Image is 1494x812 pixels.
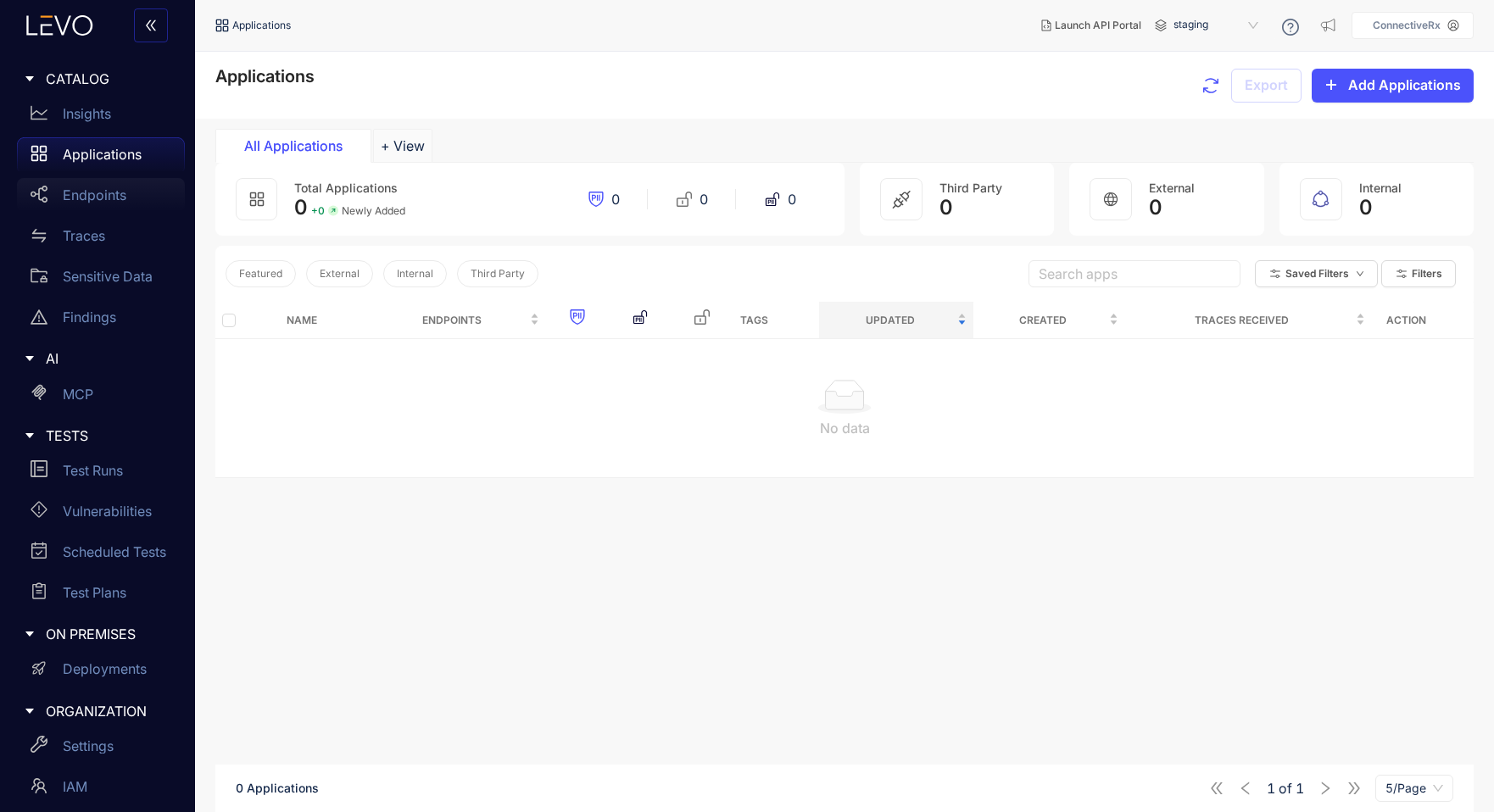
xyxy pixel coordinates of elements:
span: 0 [611,192,620,207]
span: CATALOG [46,71,171,86]
p: ConnectiveRx [1373,19,1441,31]
th: Created [973,302,1124,339]
th: Traces Received [1125,302,1372,339]
span: Internal [1359,181,1402,195]
span: caret-right [24,628,36,640]
span: 0 [1149,196,1162,220]
button: double-left [134,8,168,42]
p: MCP [63,387,93,402]
a: Applications [17,137,185,178]
span: of [1267,781,1304,796]
span: 0 Applications [236,781,319,795]
a: Test Plans [17,576,185,616]
span: Updated [826,311,955,330]
span: Total Applications [294,181,398,195]
div: No data [229,420,1460,436]
div: All Applications [230,138,357,153]
span: Third Party [471,268,525,280]
span: Traces Received [1132,311,1352,330]
p: Traces [63,228,105,243]
span: 0 [939,196,953,220]
p: Vulnerabilities [63,503,152,519]
a: Test Runs [17,453,185,494]
span: Created [980,311,1105,330]
a: MCP [17,377,185,418]
th: Action [1372,302,1440,339]
span: + 0 [311,205,325,217]
span: TESTS [46,428,171,443]
span: 1 [1267,781,1275,796]
a: Findings [17,300,185,341]
span: Featured [239,268,282,280]
span: 0 [1359,196,1373,220]
p: Test Plans [63,585,126,600]
p: Sensitive Data [63,269,153,284]
span: caret-right [24,353,36,364]
span: 1 [1296,781,1304,796]
div: ORGANIZATION [10,693,185,729]
span: 0 [700,192,708,207]
span: warning [31,309,47,325]
span: staging [1173,12,1262,39]
span: Internal [397,268,433,280]
span: Third Party [939,181,1002,195]
a: Insights [17,97,185,137]
span: Endpoints [377,311,527,330]
span: Applications [232,19,291,31]
div: TESTS [10,418,185,453]
th: Endpoints [371,302,546,339]
button: External [306,260,373,287]
a: Vulnerabilities [17,494,185,535]
p: Insights [63,106,111,121]
p: Applications [63,147,142,162]
button: Launch API Portal [1028,12,1155,39]
span: down [1356,270,1364,279]
span: plus [1324,78,1338,93]
p: Deployments [63,661,147,676]
span: caret-right [24,430,36,442]
th: Tags [733,302,818,339]
p: Test Runs [63,463,123,478]
div: CATALOG [10,61,185,97]
span: Add Applications [1348,77,1461,92]
th: Name [280,302,371,339]
span: 0 [788,192,796,207]
a: IAM [17,770,185,810]
button: Internal [383,260,447,287]
span: Saved Filters [1285,268,1349,280]
button: Third Party [457,260,538,287]
div: AI [10,341,185,376]
p: Endpoints [63,187,126,203]
button: Saved Filtersdown [1255,260,1378,287]
span: double-left [144,19,158,34]
div: ON PREMISES [10,616,185,652]
button: Add tab [373,129,432,163]
p: Findings [63,309,116,325]
span: Applications [215,66,315,86]
a: Traces [17,219,185,259]
a: Settings [17,729,185,770]
span: External [320,268,360,280]
span: External [1149,181,1195,195]
p: Settings [63,738,114,754]
span: Launch API Portal [1055,19,1141,31]
span: caret-right [24,73,36,85]
a: Sensitive Data [17,259,185,300]
a: Deployments [17,653,185,693]
span: swap [31,227,47,244]
span: caret-right [24,705,36,717]
span: ON PREMISES [46,626,171,642]
button: Featured [226,260,296,287]
button: Filters [1381,260,1456,287]
a: Endpoints [17,178,185,219]
span: Filters [1412,268,1442,280]
p: IAM [63,779,87,794]
p: Scheduled Tests [63,544,166,559]
button: Export [1231,69,1302,103]
span: Newly Added [342,205,405,217]
span: ORGANIZATION [46,704,171,719]
span: AI [46,351,171,366]
button: plusAdd Applications [1312,69,1474,103]
a: Scheduled Tests [17,535,185,576]
span: 0 [294,195,308,220]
